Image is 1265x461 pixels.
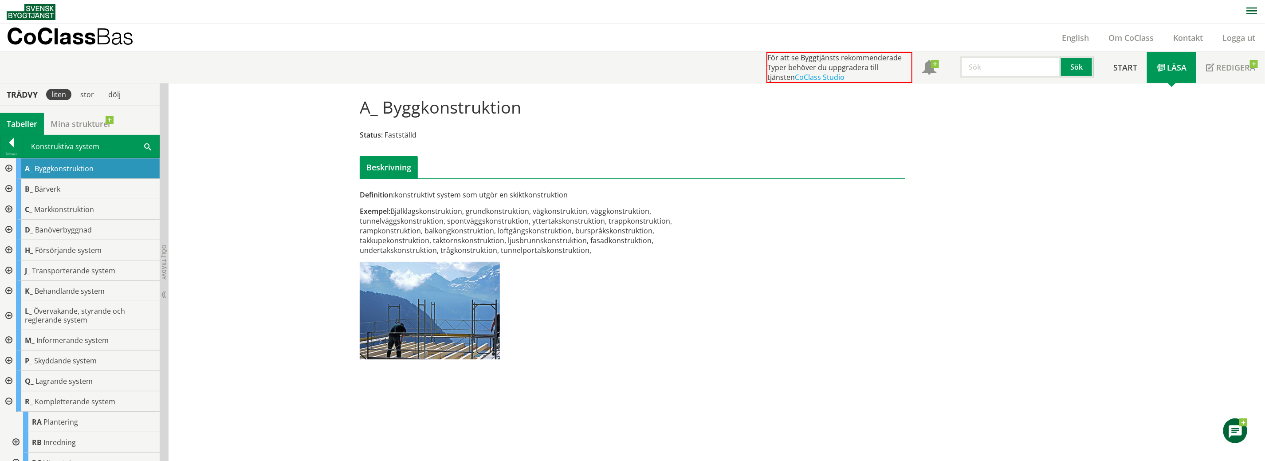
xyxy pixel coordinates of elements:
span: Bas [96,23,134,49]
span: Q_ [25,376,34,386]
a: English [1052,32,1099,43]
span: Lagrande system [35,376,93,386]
h1: A_ Byggkonstruktion [360,97,521,117]
div: Gå till informationssidan för CoClass Studio [7,412,160,432]
span: Bärverk [35,184,60,194]
span: M_ [25,335,35,345]
input: Sök [960,56,1061,78]
div: Bjälklagskonstruktion, grundkonstruktion, vägkonstruktion, väggkonstruktion, tunnelväggskonstrukt... [360,206,719,255]
span: D_ [25,225,33,235]
span: R_ [25,397,33,406]
span: H_ [25,245,33,255]
span: Informerande system [36,335,109,345]
img: A_Byggkonstruktion.jpg [360,262,500,359]
a: Om CoClass [1099,32,1163,43]
div: Konstruktiva system [23,135,159,158]
span: Start [1113,62,1137,73]
span: Försörjande system [35,245,102,255]
a: Start [1104,52,1147,83]
span: Exempel: [360,206,390,216]
span: Plantering [43,417,78,427]
span: Fastställd [385,130,416,140]
span: Byggkonstruktion [35,164,94,173]
a: CoClass Studio [795,72,845,82]
span: Dölj trädvy [160,245,168,280]
a: Mina strukturer [44,113,118,135]
span: Banöverbyggnad [35,225,92,235]
div: Gå till informationssidan för CoClass Studio [7,432,160,453]
div: liten [46,89,71,100]
button: Sök [1061,56,1094,78]
div: Beskrivning [360,156,418,178]
span: Kompletterande system [35,397,115,406]
img: Svensk Byggtjänst [7,4,55,20]
span: Sök i tabellen [144,142,151,151]
span: Status: [360,130,383,140]
span: RA [32,417,42,427]
a: Logga ut [1213,32,1265,43]
div: dölj [103,89,126,100]
span: Övervakande, styrande och reglerande system [25,306,125,325]
span: P_ [25,356,32,366]
span: Inredning [43,437,76,447]
span: Markkonstruktion [34,205,94,214]
span: Transporterande system [32,266,115,276]
span: C_ [25,205,32,214]
span: A_ [25,164,33,173]
p: CoClass [7,31,134,41]
a: CoClassBas [7,24,153,51]
span: J_ [25,266,30,276]
div: För att se Byggtjänsts rekommenderade Typer behöver du uppgradera till tjänsten [766,52,912,83]
span: Redigera [1216,62,1255,73]
span: B_ [25,184,33,194]
a: Redigera [1196,52,1265,83]
span: Skyddande system [34,356,97,366]
span: Definition: [360,190,395,200]
span: Notifikationer [922,61,936,75]
div: konstruktivt system som utgör en skiktkonstruktion [360,190,719,200]
div: Tillbaka [0,150,23,158]
div: Trädvy [2,90,43,99]
span: K_ [25,286,33,296]
span: L_ [25,306,32,316]
span: Behandlande system [35,286,105,296]
a: Läsa [1147,52,1196,83]
span: Läsa [1167,62,1186,73]
span: RB [32,437,42,447]
a: Kontakt [1163,32,1213,43]
div: stor [75,89,99,100]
